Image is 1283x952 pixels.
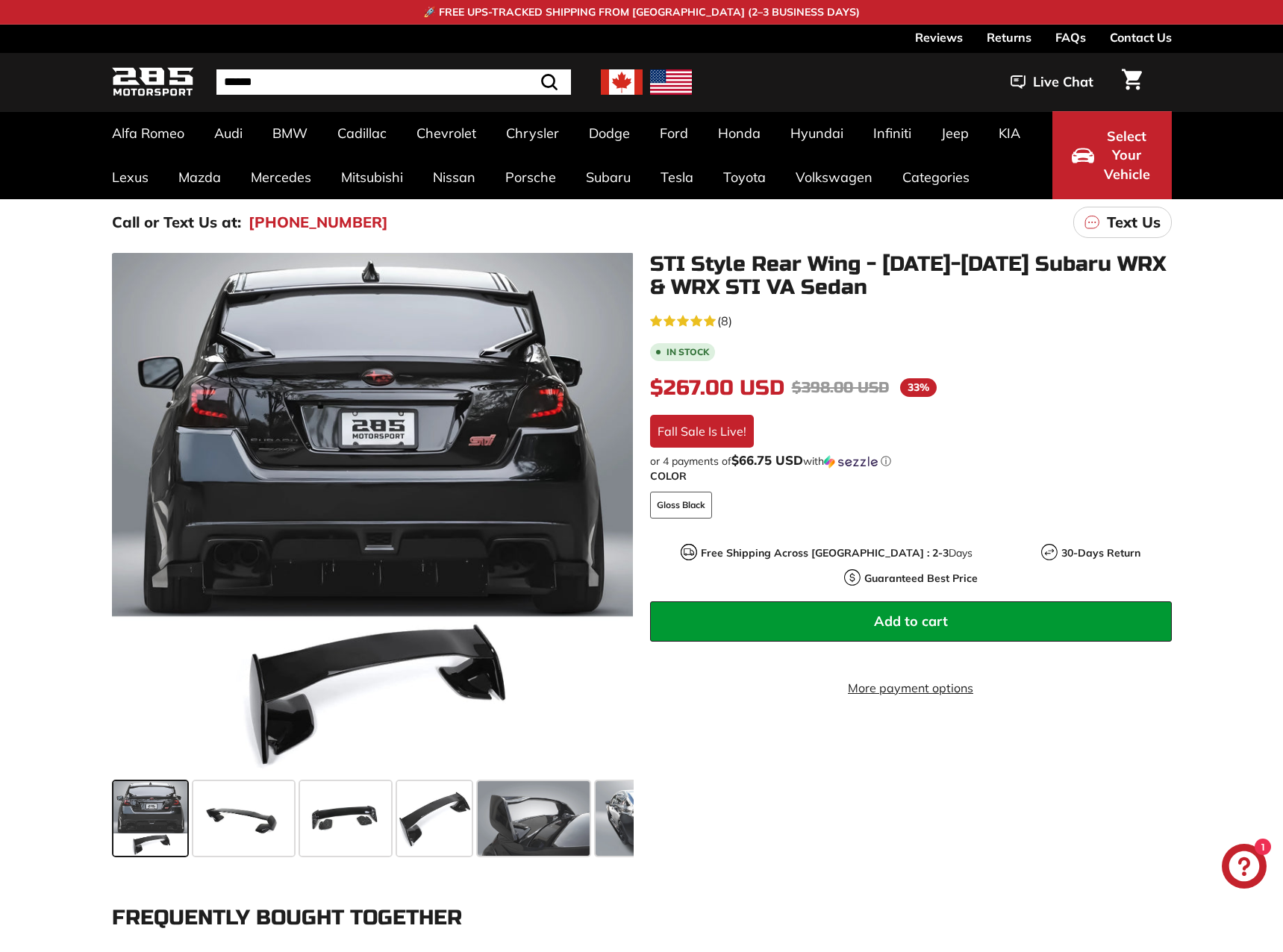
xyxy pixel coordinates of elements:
div: Fall Sale Is Live! [650,415,754,448]
a: Mercedes [236,155,326,199]
a: Ford [645,111,703,155]
a: Honda [703,111,775,155]
b: In stock [667,348,709,357]
a: Infiniti [858,111,926,155]
span: $66.75 USD [731,452,803,468]
p: Text Us [1107,211,1161,234]
a: [PHONE_NUMBER] [249,211,388,234]
strong: Guaranteed Best Price [864,571,978,585]
a: Categories [887,155,984,199]
strong: Free Shipping Across [GEOGRAPHIC_DATA] : 2-3 [701,546,949,560]
span: Select Your Vehicle [1102,127,1152,184]
a: Mazda [163,155,236,199]
a: Dodge [574,111,645,155]
a: Lexus [97,155,163,199]
span: $398.00 USD [792,378,889,397]
div: Frequently Bought Together [112,906,1172,930]
a: Subaru [571,155,646,199]
label: COLOR [650,469,1172,484]
span: Add to cart [874,613,948,630]
img: Sezzle [824,455,878,469]
a: FAQs [1055,25,1086,50]
strong: 30-Days Return [1061,546,1140,560]
a: Jeep [926,111,984,155]
p: Days [701,545,973,561]
button: Select Your Vehicle [1052,111,1172,199]
a: 4.6 rating (8 votes) [650,310,1172,330]
h1: STI Style Rear Wing - [DATE]-[DATE] Subaru WRX & WRX STI VA Sedan [650,253,1172,299]
a: Volkswagen [781,155,887,199]
p: Call or Text Us at: [112,211,241,234]
a: Text Us [1073,207,1172,238]
a: Audi [199,111,257,155]
a: Chevrolet [402,111,491,155]
a: Nissan [418,155,490,199]
a: Toyota [708,155,781,199]
a: BMW [257,111,322,155]
a: Hyundai [775,111,858,155]
a: Alfa Romeo [97,111,199,155]
img: Logo_285_Motorsport_areodynamics_components [112,65,194,100]
a: Porsche [490,155,571,199]
a: Returns [987,25,1031,50]
button: Add to cart [650,601,1172,642]
a: KIA [984,111,1035,155]
div: or 4 payments of with [650,454,1172,469]
div: or 4 payments of$66.75 USDwithSezzle Click to learn more about Sezzle [650,454,1172,469]
span: $267.00 USD [650,375,784,401]
inbox-online-store-chat: Shopify online store chat [1217,844,1271,892]
a: Chrysler [491,111,574,155]
a: More payment options [650,679,1172,697]
a: Cadillac [322,111,402,155]
input: Search [216,69,571,95]
span: Live Chat [1033,72,1093,92]
span: 33% [900,378,937,397]
a: Mitsubishi [326,155,418,199]
span: (8) [717,312,732,330]
a: Tesla [646,155,708,199]
a: Contact Us [1110,25,1172,50]
a: Cart [1113,57,1151,107]
p: 🚀 FREE UPS-TRACKED SHIPPING FROM [GEOGRAPHIC_DATA] (2–3 BUSINESS DAYS) [423,4,860,20]
button: Live Chat [991,63,1113,101]
a: Reviews [915,25,963,50]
